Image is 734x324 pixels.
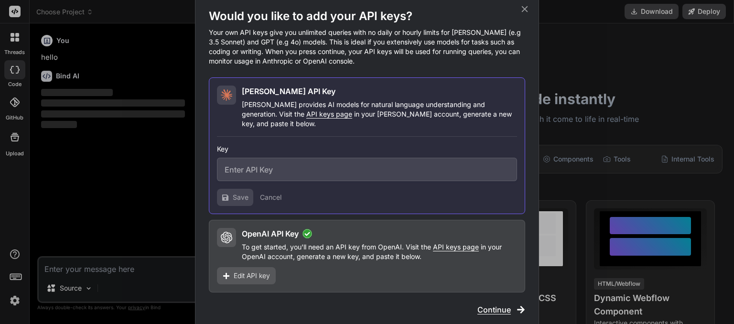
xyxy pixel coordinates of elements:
[477,304,525,315] button: Continue
[242,86,335,97] h2: [PERSON_NAME] API Key
[217,158,517,181] input: Enter API Key
[477,304,511,315] span: Continue
[209,9,525,24] h1: Would you like to add your API keys?
[209,28,525,66] p: Your own API keys give you unlimited queries with no daily or hourly limits for [PERSON_NAME] (e....
[260,193,281,202] button: Cancel
[233,193,248,202] span: Save
[242,242,517,261] p: To get started, you'll need an API key from OpenAI. Visit the in your OpenAI account, generate a ...
[433,243,479,251] span: API keys page
[242,100,517,129] p: [PERSON_NAME] provides AI models for natural language understanding and generation. Visit the in ...
[242,228,299,239] h2: OpenAI API Key
[217,189,253,206] button: Save
[306,110,352,118] span: API keys page
[217,144,517,154] h3: Key
[234,271,270,281] span: Edit API key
